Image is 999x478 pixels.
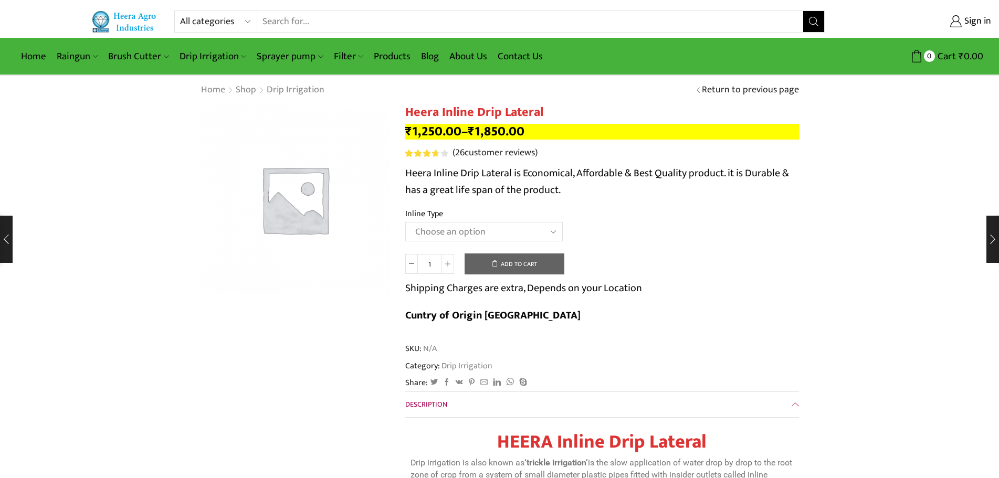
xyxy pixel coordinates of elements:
span: SKU: [405,343,799,355]
nav: Breadcrumb [201,83,325,97]
button: Search button [803,11,824,32]
a: 0 Cart ₹0.00 [835,47,983,66]
a: Home [16,44,51,69]
a: Shop [235,83,257,97]
a: Drip Irrigation [174,44,251,69]
span: ₹ [405,121,412,142]
div: Rated 3.81 out of 5 [405,150,448,157]
label: Inline Type [405,208,443,220]
p: Heera Inline Drip Lateral is Economical, Affordable & Best Quality product. it is Durable & has a... [405,165,799,198]
a: Drip Irrigation [266,83,325,97]
a: Drip Irrigation [440,359,492,373]
span: Share: [405,377,428,389]
strong: HEERA Inline Drip Lateral [497,426,707,458]
span: 26 [405,150,450,157]
a: Description [405,392,799,417]
button: Add to cart [465,253,564,274]
a: Home [201,83,226,97]
a: Products [369,44,416,69]
a: Sprayer pump [251,44,328,69]
span: Category: [405,360,492,372]
a: Filter [329,44,369,69]
strong: ‘trickle irrigation’ [524,458,588,468]
a: About Us [444,44,492,69]
span: ₹ [959,48,964,65]
span: ₹ [468,121,475,142]
img: Placeholder [201,105,390,294]
a: Sign in [840,12,991,31]
h1: Heera Inline Drip Lateral [405,105,799,120]
p: Shipping Charges are extra, Depends on your Location [405,280,642,296]
b: Cuntry of Origin [GEOGRAPHIC_DATA] [405,306,581,324]
span: Rated out of 5 based on customer ratings [405,150,438,157]
span: Sign in [962,15,991,28]
a: Blog [416,44,444,69]
a: Raingun [51,44,103,69]
p: – [405,124,799,140]
span: 0 [924,50,935,61]
span: N/A [422,343,437,355]
a: Contact Us [492,44,548,69]
span: 26 [455,145,465,161]
input: Product quantity [418,254,441,274]
bdi: 1,850.00 [468,121,524,142]
bdi: 1,250.00 [405,121,461,142]
span: Description [405,398,447,410]
a: Return to previous page [702,83,799,97]
a: (26customer reviews) [453,146,538,160]
a: Brush Cutter [103,44,174,69]
bdi: 0.00 [959,48,983,65]
span: Cart [935,49,956,63]
input: Search for... [257,11,803,32]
